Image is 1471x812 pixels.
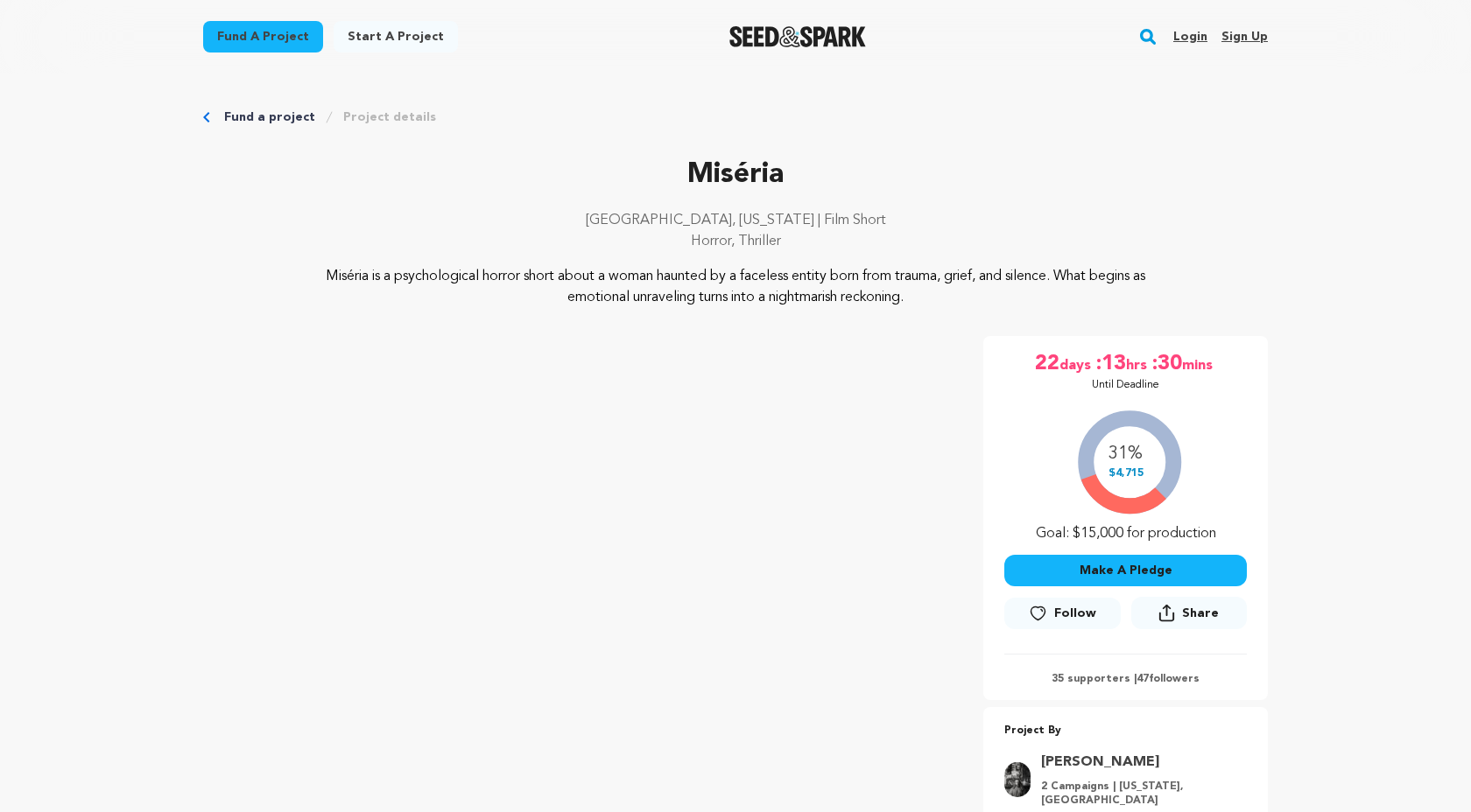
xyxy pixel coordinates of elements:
[1131,597,1247,629] button: Share
[1004,672,1247,686] p: 35 supporters | followers
[1041,752,1236,773] a: Goto J.C. McNaughton profile
[729,26,867,47] a: Seed&Spark Homepage
[1182,605,1219,622] span: Share
[1041,780,1236,808] p: 2 Campaigns | [US_STATE], [GEOGRAPHIC_DATA]
[1182,350,1216,378] span: mins
[1221,23,1268,51] a: Sign up
[343,108,436,126] a: Project details
[1004,555,1247,586] button: Make A Pledge
[1131,597,1247,636] span: Share
[1094,350,1126,378] span: :13
[334,21,458,52] a: Start a project
[1004,762,1031,797] img: 1a356de7224ab4ba.jpg
[1126,350,1151,378] span: hrs
[1004,721,1247,741] p: Project By
[1004,598,1120,629] a: Follow
[224,108,315,126] a: Fund a project
[1151,350,1182,378] span: :30
[1092,378,1159,392] p: Until Deadline
[1059,350,1094,378] span: days
[203,108,1268,126] div: Breadcrumb
[1035,350,1059,378] span: 22
[203,154,1268,196] p: Miséria
[310,266,1162,308] p: Miséria is a psychological horror short about a woman haunted by a faceless entity born from trau...
[729,26,867,47] img: Seed&Spark Logo Dark Mode
[203,21,323,52] a: Fund a project
[203,210,1268,231] p: [GEOGRAPHIC_DATA], [US_STATE] | Film Short
[1137,674,1149,684] span: 47
[203,231,1268,252] p: Horror, Thriller
[1054,605,1096,622] span: Follow
[1173,23,1207,51] a: Login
